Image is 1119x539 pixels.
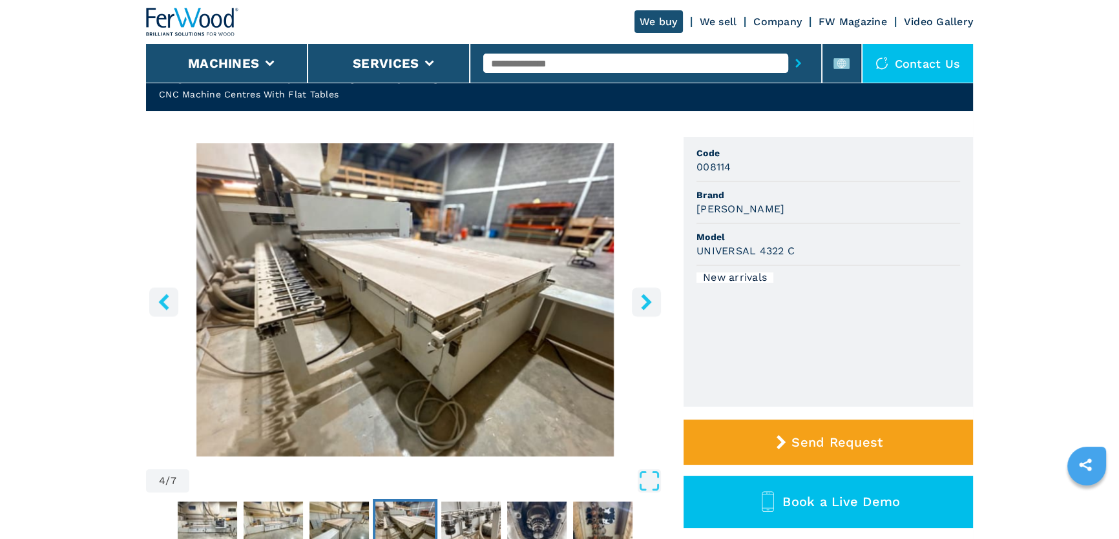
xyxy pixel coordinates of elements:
a: Company [753,15,802,28]
h2: CNC Machine Centres With Flat Tables [159,88,441,101]
button: submit-button [788,48,808,78]
img: Contact us [875,57,888,70]
a: We sell [700,15,737,28]
span: Model [696,230,960,243]
h3: 008114 [696,159,731,174]
button: Send Request [684,420,973,465]
span: Send Request [791,434,883,450]
a: Video Gallery [904,15,973,28]
a: We buy [634,10,683,33]
span: 4 [159,476,165,486]
iframe: Chat [1064,481,1109,529]
img: CNC Machine Centres With Flat Tables MORBIDELLI UNIVERSAL 4322 C [146,143,664,456]
h3: [PERSON_NAME] [696,201,784,216]
span: 7 [171,476,176,486]
span: Code [696,147,960,159]
a: FW Magazine [819,15,887,28]
h3: UNIVERSAL 4322 C [696,243,795,258]
button: Open Fullscreen [193,469,661,493]
a: sharethis [1069,449,1102,481]
div: New arrivals [696,272,773,283]
span: Brand [696,188,960,201]
div: Contact us [863,44,974,83]
span: / [165,476,170,486]
img: Ferwood [146,8,239,36]
button: Services [353,56,419,71]
button: Machines [188,56,259,71]
button: right-button [632,287,661,316]
button: Book a Live Demo [684,476,973,528]
span: Book a Live Demo [782,494,900,509]
button: left-button [149,287,178,316]
div: Go to Slide 4 [146,143,664,456]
